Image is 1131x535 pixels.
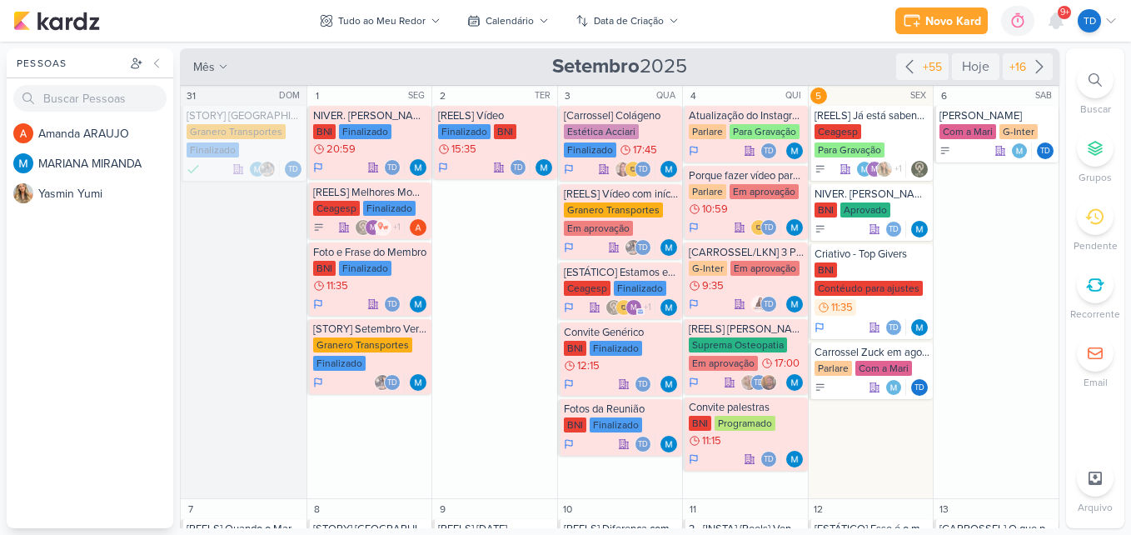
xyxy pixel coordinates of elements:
[911,379,928,396] div: Thais de carvalho
[638,381,648,389] p: Td
[375,219,391,236] img: ow se liga
[313,376,323,389] div: Em Andamento
[1011,142,1028,159] img: MARIANA MIRANDA
[374,374,405,391] div: Colaboradores: Everton Granero, Thais de carvalho
[871,166,878,174] p: m
[750,374,767,391] div: Thais de carvalho
[1066,62,1124,117] li: Ctrl + F
[387,164,397,172] p: Td
[313,222,325,233] div: To Do
[1040,147,1050,156] p: Td
[642,301,651,314] span: +1
[760,374,777,391] img: Eduardo Rodrigues Campos
[685,87,701,104] div: 4
[689,452,699,466] div: Em Andamento
[313,124,336,139] div: BNI
[13,56,127,71] div: Pessoas
[1060,6,1069,19] span: 9+
[775,357,800,369] span: 17:00
[815,346,930,359] div: Carrossel Zuck em agosto
[911,379,928,396] div: Responsável: Thais de carvalho
[564,326,680,339] div: Convite Genérico
[577,360,600,372] span: 12:15
[259,161,276,177] img: Everton Granero
[660,299,677,316] div: Responsável: MARIANA MIRANDA
[564,109,680,122] div: [Carrossel] Colágeno
[999,124,1038,139] div: G-Inter
[1006,58,1029,76] div: +16
[187,109,303,122] div: [STORY] Uberlândia
[919,58,945,76] div: +55
[876,161,893,177] img: Yasmin Yumi
[786,296,803,312] img: MARIANA MIRANDA
[1074,238,1118,253] p: Pendente
[391,221,401,234] span: +1
[810,501,827,517] div: 12
[760,296,777,312] div: Thais de carvalho
[564,301,574,314] div: Em Andamento
[638,166,648,174] p: Td
[1011,142,1032,159] div: Colaboradores: MARIANA MIRANDA
[309,501,326,517] div: 8
[660,239,677,256] img: MARIANA MIRANDA
[564,341,586,356] div: BNI
[410,159,426,176] div: Responsável: MARIANA MIRANDA
[764,301,774,309] p: Td
[885,319,902,336] div: Thais de carvalho
[914,384,924,392] p: Td
[660,161,677,177] div: Responsável: MARIANA MIRANDA
[560,501,576,517] div: 10
[911,161,928,177] div: Responsável: Leviê Agência de Marketing Digital
[1037,142,1054,159] div: Responsável: Thais de carvalho
[13,85,167,112] input: Buscar Pessoas
[689,356,758,371] div: Em aprovação
[625,239,641,256] img: Everton Granero
[939,145,951,157] div: A Fazer
[786,142,803,159] div: Responsável: MARIANA MIRANDA
[786,219,803,236] img: MARIANA MIRANDA
[13,11,100,31] img: kardz.app
[560,87,576,104] div: 3
[740,374,757,391] img: Sarah Violante
[384,296,405,312] div: Colaboradores: Thais de carvalho
[408,89,430,102] div: SEG
[536,159,552,176] div: Responsável: MARIANA MIRANDA
[635,376,651,392] div: Thais de carvalho
[564,142,616,157] div: Finalizado
[895,7,988,34] button: Novo Kard
[911,221,928,237] div: Responsável: MARIANA MIRANDA
[313,246,429,259] div: Foto e Frase do Membro
[552,53,687,80] span: 2025
[815,142,884,157] div: Para Gravação
[182,501,199,517] div: 7
[689,221,699,234] div: Em Andamento
[689,261,727,276] div: G-Inter
[855,361,912,376] div: Com a Mari
[590,417,642,432] div: Finalizado
[866,161,883,177] div: mlegnaioli@gmail.com
[13,153,33,173] img: MARIANA MIRANDA
[689,144,699,157] div: Em Andamento
[38,185,173,202] div: Y a s m i n Y u m i
[535,89,556,102] div: TER
[1035,89,1057,102] div: SAB
[702,435,721,447] span: 11:15
[685,501,701,517] div: 11
[635,239,651,256] div: Thais de carvalho
[374,374,391,391] img: Everton Granero
[1084,375,1108,390] p: Email
[660,376,677,392] img: MARIANA MIRANDA
[760,219,777,236] div: Thais de carvalho
[564,437,574,451] div: Em Andamento
[187,142,239,157] div: Finalizado
[730,261,800,276] div: Em aprovação
[939,109,1055,122] div: Ideias Ginter
[911,319,928,336] div: Responsável: MARIANA MIRANDA
[856,161,906,177] div: Colaboradores: MARIANA MIRANDA, mlegnaioli@gmail.com, Yasmin Yumi, Thais de carvalho
[815,361,852,376] div: Parlare
[38,125,173,142] div: A m a n d a A R A U J O
[438,124,491,139] div: Finalizado
[815,382,826,393] div: A Fazer
[313,356,366,371] div: Finalizado
[760,451,781,467] div: Colaboradores: Thais de carvalho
